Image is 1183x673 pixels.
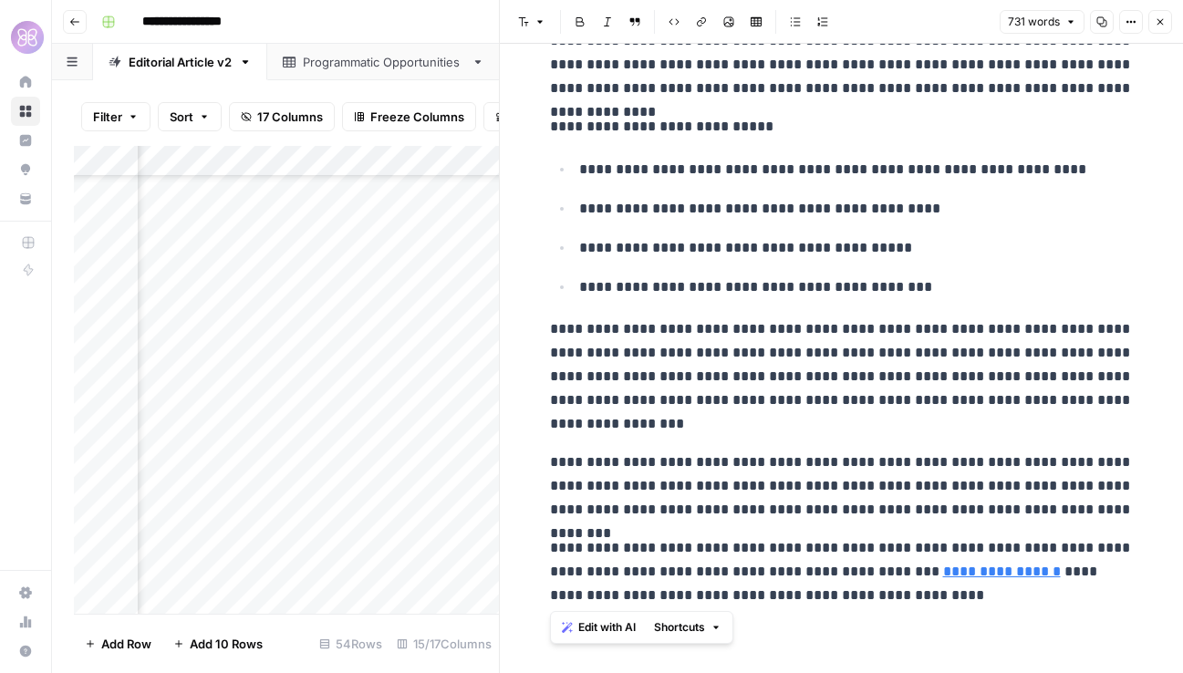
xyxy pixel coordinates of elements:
[129,53,232,71] div: Editorial Article v2
[162,629,274,658] button: Add 10 Rows
[370,108,464,126] span: Freeze Columns
[101,635,151,653] span: Add Row
[11,15,40,60] button: Workspace: HoneyLove
[303,53,464,71] div: Programmatic Opportunities
[11,607,40,637] a: Usage
[93,108,122,126] span: Filter
[1000,10,1084,34] button: 731 words
[81,102,150,131] button: Filter
[1008,14,1060,30] span: 731 words
[647,616,729,639] button: Shortcuts
[190,635,263,653] span: Add 10 Rows
[170,108,193,126] span: Sort
[312,629,389,658] div: 54 Rows
[11,67,40,97] a: Home
[11,21,44,54] img: HoneyLove Logo
[555,616,643,639] button: Edit with AI
[342,102,476,131] button: Freeze Columns
[11,578,40,607] a: Settings
[267,44,500,80] a: Programmatic Opportunities
[654,619,705,636] span: Shortcuts
[11,126,40,155] a: Insights
[11,184,40,213] a: Your Data
[74,629,162,658] button: Add Row
[257,108,323,126] span: 17 Columns
[229,102,335,131] button: 17 Columns
[578,619,636,636] span: Edit with AI
[11,637,40,666] button: Help + Support
[389,629,499,658] div: 15/17 Columns
[158,102,222,131] button: Sort
[11,97,40,126] a: Browse
[11,155,40,184] a: Opportunities
[93,44,267,80] a: Editorial Article v2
